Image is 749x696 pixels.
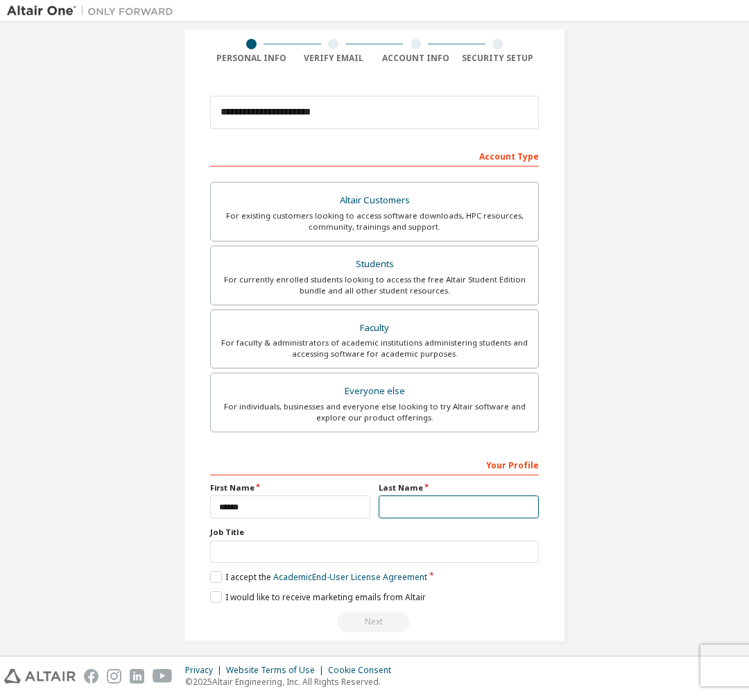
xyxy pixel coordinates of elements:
div: Your Profile [210,453,539,475]
label: I accept the [210,571,427,583]
div: Faculty [219,319,530,338]
div: For existing customers looking to access software downloads, HPC resources, community, trainings ... [219,210,530,232]
p: © 2025 Altair Engineering, Inc. All Rights Reserved. [185,676,399,688]
div: Privacy [185,665,226,676]
label: Last Name [379,482,539,493]
div: Account Type [210,144,539,167]
label: Job Title [210,527,539,538]
div: For individuals, businesses and everyone else looking to try Altair software and explore our prod... [219,401,530,423]
a: Academic End-User License Agreement [273,571,427,583]
div: For faculty & administrators of academic institutions administering students and accessing softwa... [219,337,530,359]
div: Cookie Consent [328,665,399,676]
img: facebook.svg [84,669,98,684]
div: Read and acccept EULA to continue [210,611,539,632]
div: Account Info [374,53,457,64]
div: Everyone else [219,382,530,401]
div: Personal Info [210,53,293,64]
img: instagram.svg [107,669,121,684]
img: linkedin.svg [130,669,144,684]
div: Website Terms of Use [226,665,328,676]
div: For currently enrolled students looking to access the free Altair Student Edition bundle and all ... [219,274,530,296]
img: youtube.svg [153,669,173,684]
label: First Name [210,482,370,493]
label: I would like to receive marketing emails from Altair [210,591,426,603]
div: Verify Email [293,53,375,64]
div: Altair Customers [219,191,530,210]
img: altair_logo.svg [4,669,76,684]
img: Altair One [7,4,180,18]
div: Students [219,255,530,274]
div: Security Setup [457,53,540,64]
